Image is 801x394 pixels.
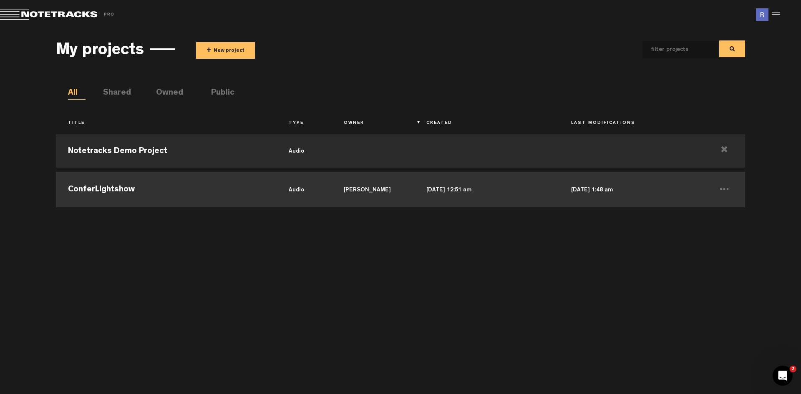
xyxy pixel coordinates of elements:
span: 2 [790,366,796,372]
td: audio [277,170,332,207]
td: Notetracks Demo Project [56,132,276,170]
h3: My projects [56,42,144,60]
td: audio [277,132,332,170]
li: All [68,87,86,100]
th: Title [56,116,276,130]
button: +New project [196,42,255,59]
img: ACg8ocLRk7bamjSlmRW8dhgRTczpJyZlnywdXGIcffSBuztD0E3maQ=s96-c [756,8,768,21]
li: Owned [156,87,174,100]
li: Public [211,87,229,100]
td: [DATE] 1:48 am [559,170,704,207]
th: Last Modifications [559,116,704,130]
td: ConferLightshow [56,170,276,207]
li: Shared [103,87,121,100]
iframe: Intercom live chat [773,366,793,386]
td: ... [704,170,745,207]
th: Created [414,116,559,130]
span: + [207,46,211,55]
th: Owner [332,116,414,130]
td: [PERSON_NAME] [332,170,414,207]
td: [DATE] 12:51 am [414,170,559,207]
input: filter projects [642,41,704,58]
th: Type [277,116,332,130]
